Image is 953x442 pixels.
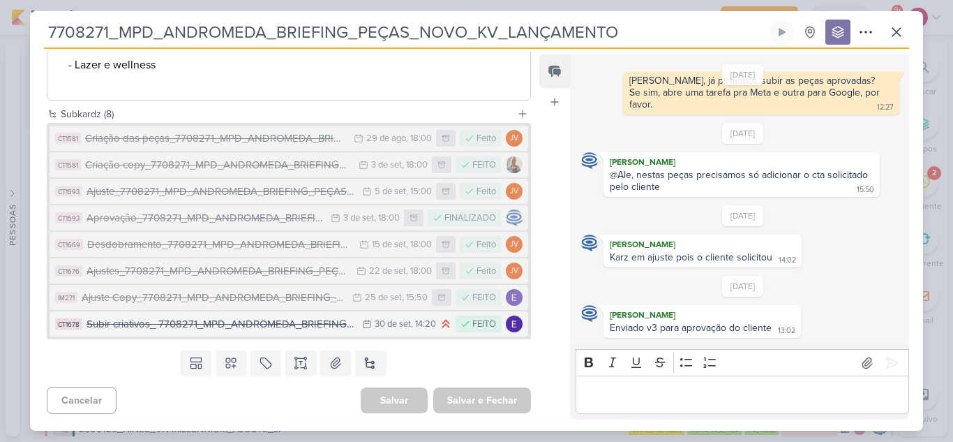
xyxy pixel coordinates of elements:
div: Joney Viana [506,236,523,253]
div: Aprovação_7708271_MPD_ANDROMEDA_BRIEFING_PEÇAS_NOVO_KV_LANÇAMENTO [87,210,324,226]
div: 14:02 [779,255,796,266]
div: 12:27 [877,102,894,113]
div: 30 de set [375,320,411,329]
div: Feito [476,185,496,199]
img: Eduardo Quaresma [506,316,523,332]
input: Kard Sem Título [44,20,767,45]
div: , 18:00 [402,161,428,170]
div: IM271 [55,292,77,303]
div: CT1581 [55,133,81,144]
div: 5 de set [375,187,406,196]
p: JV [510,135,518,142]
div: Feito [476,132,496,146]
div: Enviado v3 para aprovação do cliente [610,322,772,334]
div: Subkardz (8) [61,107,511,121]
button: Cancelar [47,387,117,414]
div: FINALIZADO [444,212,496,226]
img: Caroline Traven De Andrade [506,209,523,226]
div: 3 de set [371,161,402,170]
div: CT1581 [55,159,81,170]
p: JV [510,188,518,196]
div: , 14:20 [411,320,436,329]
img: Caroline Traven De Andrade [581,152,598,169]
button: CT1593 Aprovação_7708271_MPD_ANDROMEDA_BRIEFING_PEÇAS_NOVO_KV_LANÇAMENTO 3 de set , 18:00 FINALIZADO [50,205,528,230]
img: Caroline Traven De Andrade [581,305,598,322]
div: Prioridade Alta [440,317,451,331]
div: CT1676 [55,265,82,277]
div: 25 de set [365,293,402,302]
div: 29 de ago [366,134,406,143]
div: FEITO [472,318,496,332]
div: CT1678 [55,318,82,330]
div: 13:02 [778,325,795,337]
div: Joney Viana [506,183,523,200]
div: Feito [476,265,496,279]
div: [PERSON_NAME] [606,308,798,322]
div: Feito [476,238,496,252]
button: IM271 Ajuste Copy_7708271_MPD_ANDROMEDA_BRIEFING_PEÇAS_NOVO_KV_LANÇAMENTO 25 de set , 15:50 FEITO [50,285,528,310]
li: Pontos fortes: - Obras iniciadas - Lazer e wellness [68,23,523,90]
div: 15:50 [857,184,874,196]
div: 22 de set [369,267,406,276]
div: FEITO [472,159,496,172]
div: Criação das peças_7708271_MPD_ANDROMEDA_BRIEFING_PEÇAS_NOVO_KV_LANÇAMENTO [85,131,347,147]
div: Subir criativos_ 7708271_MPD_ANDROMEDA_BRIEFING_PEÇAS_NOVO_KV_LANÇAMENTO [87,316,355,332]
p: JV [510,267,518,275]
div: CT1669 [55,239,83,250]
div: 15 de set [372,240,406,249]
div: FEITO [472,291,496,305]
div: , 18:00 [406,240,432,249]
div: , 18:00 [406,134,432,143]
div: Karz em ajuste pois o cliente solicitou [610,251,772,263]
p: JV [510,241,518,249]
div: Ajustes_7708271_MPD_ANDROMEDA_BRIEFING_PEÇAS_NOVO_KV_LANÇAMENTO_v3 [87,263,350,279]
div: [PERSON_NAME] [606,237,799,251]
div: Desdobramento_7708271_MPD_ANDROMEDA_BRIEFING_PEÇAS_NOVO_KV_LANÇAMENTO [87,237,352,253]
div: [PERSON_NAME], já podemos subir as peças aprovadas? [629,75,893,87]
img: Iara Santos [506,156,523,173]
img: Eduardo Quaresma [506,289,523,306]
button: CT1669 Desdobramento_7708271_MPD_ANDROMEDA_BRIEFING_PEÇAS_NOVO_KV_LANÇAMENTO 15 de set , 18:00 Fe... [50,232,528,257]
div: CT1593 [55,186,82,197]
button: CT1581 Criação copy_7708271_MPD_ANDROMEDA_BRIEFING_PEÇAS_NOVO_KV_LANÇAMENTO 3 de set , 18:00 FEITO [50,152,528,177]
button: CT1678 Subir criativos_ 7708271_MPD_ANDROMEDA_BRIEFING_PEÇAS_NOVO_KV_LANÇAMENTO 30 de set , 14:20... [50,311,528,337]
div: Criação copy_7708271_MPD_ANDROMEDA_BRIEFING_PEÇAS_NOVO_KV_LANÇAMENTO [85,157,352,173]
div: Ajuste_7708271_MPD_ANDROMEDA_BRIEFING_PEÇAS_NOVO_KV_LANÇAMENTO [87,184,355,200]
button: CT1581 Criação das peças_7708271_MPD_ANDROMEDA_BRIEFING_PEÇAS_NOVO_KV_LANÇAMENTO 29 de ago , 18:0... [50,126,528,151]
div: Ligar relógio [776,27,788,38]
div: 3 de set [343,214,374,223]
button: CT1676 Ajustes_7708271_MPD_ANDROMEDA_BRIEFING_PEÇAS_NOVO_KV_LANÇAMENTO_v3 22 de set , 18:00 Feito JV [50,258,528,283]
div: Joney Viana [506,130,523,147]
div: Editor editing area: main [576,376,909,414]
div: Se sim, abre uma tarefa pra Meta e outra para Google, por favor. [629,87,883,110]
div: , 15:50 [402,293,428,302]
div: , 18:00 [374,214,400,223]
img: Caroline Traven De Andrade [581,235,598,251]
div: @Ale, nestas peças precisamos só adicionar o cta solicitado pelo cliente [610,169,871,193]
div: , 18:00 [406,267,432,276]
div: [PERSON_NAME] [606,155,877,169]
div: Ajuste Copy_7708271_MPD_ANDROMEDA_BRIEFING_PEÇAS_NOVO_KV_LANÇAMENTO [82,290,345,306]
div: Joney Viana [506,263,523,279]
div: , 15:00 [406,187,432,196]
button: CT1593 Ajuste_7708271_MPD_ANDROMEDA_BRIEFING_PEÇAS_NOVO_KV_LANÇAMENTO 5 de set , 15:00 Feito JV [50,179,528,204]
div: CT1593 [55,212,82,223]
div: Editor toolbar [576,349,909,376]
